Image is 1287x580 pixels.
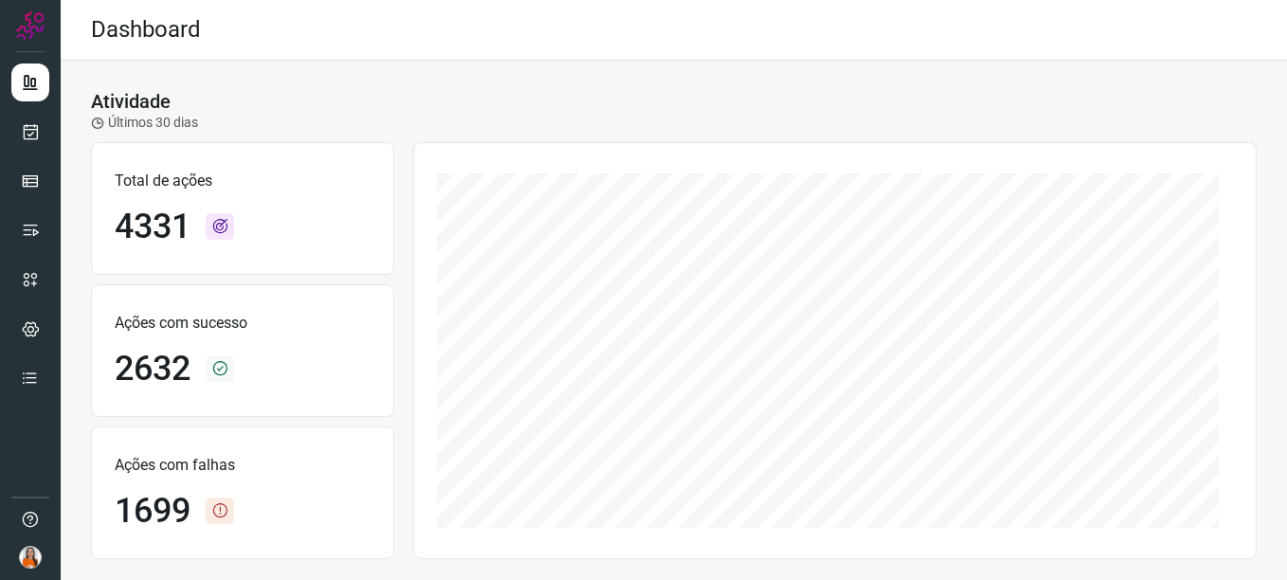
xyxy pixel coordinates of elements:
[91,16,201,44] h2: Dashboard
[115,170,371,192] p: Total de ações
[91,113,198,133] p: Últimos 30 dias
[16,11,45,40] img: Logo
[91,90,171,113] h3: Atividade
[115,312,371,335] p: Ações com sucesso
[115,207,190,247] h1: 4331
[115,349,190,390] h1: 2632
[115,491,190,532] h1: 1699
[19,546,42,569] img: ecb002cb62b14eb964603f7173dd7734.jpeg
[115,454,371,477] p: Ações com falhas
